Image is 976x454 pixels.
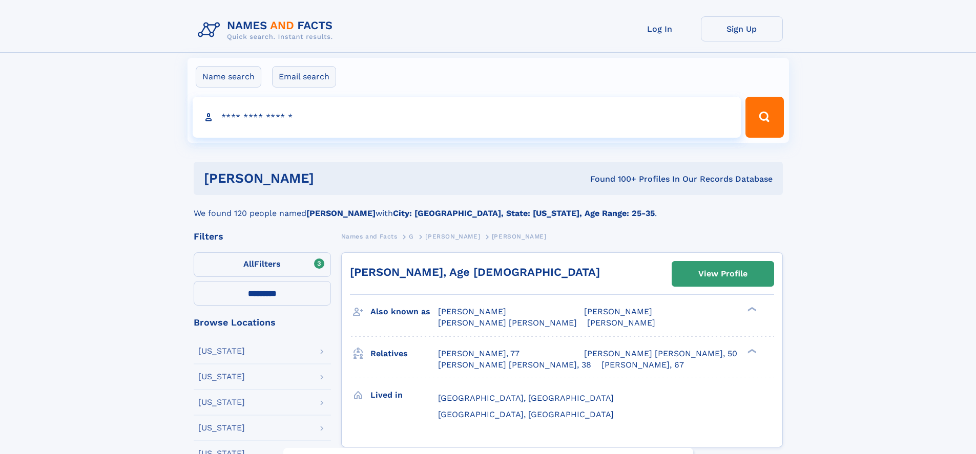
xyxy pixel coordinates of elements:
span: [PERSON_NAME] [584,307,652,316]
span: [GEOGRAPHIC_DATA], [GEOGRAPHIC_DATA] [438,409,614,419]
a: Log In [619,16,701,41]
span: All [243,259,254,269]
div: We found 120 people named with . [194,195,783,220]
a: [PERSON_NAME], 77 [438,348,520,359]
a: Sign Up [701,16,783,41]
button: Search Button [745,97,783,138]
span: G [409,233,414,240]
span: [PERSON_NAME] [492,233,547,240]
b: [PERSON_NAME] [306,208,376,218]
h1: [PERSON_NAME] [204,172,452,185]
h3: Also known as [370,303,438,320]
a: [PERSON_NAME] [PERSON_NAME], 38 [438,359,591,371]
span: [PERSON_NAME] [587,318,655,328]
div: [US_STATE] [198,373,245,381]
a: View Profile [672,262,774,286]
b: City: [GEOGRAPHIC_DATA], State: [US_STATE], Age Range: 25-35 [393,208,655,218]
div: [US_STATE] [198,347,245,355]
div: ❯ [745,306,757,313]
a: Names and Facts [341,230,398,243]
div: ❯ [745,348,757,354]
input: search input [193,97,741,138]
div: View Profile [698,262,747,286]
h3: Relatives [370,345,438,362]
span: [PERSON_NAME] [425,233,480,240]
div: [US_STATE] [198,398,245,406]
a: [PERSON_NAME] [425,230,480,243]
div: Browse Locations [194,318,331,327]
a: [PERSON_NAME], 67 [601,359,684,371]
img: Logo Names and Facts [194,16,341,44]
label: Filters [194,252,331,277]
a: G [409,230,414,243]
span: [GEOGRAPHIC_DATA], [GEOGRAPHIC_DATA] [438,393,614,403]
label: Email search [272,66,336,88]
a: [PERSON_NAME], Age [DEMOGRAPHIC_DATA] [350,266,600,278]
span: [PERSON_NAME] [438,307,506,316]
div: Filters [194,232,331,241]
span: [PERSON_NAME] [PERSON_NAME] [438,318,577,328]
label: Name search [196,66,261,88]
a: [PERSON_NAME] [PERSON_NAME], 50 [584,348,737,359]
div: Found 100+ Profiles In Our Records Database [452,174,773,185]
h3: Lived in [370,386,438,404]
div: [US_STATE] [198,424,245,432]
